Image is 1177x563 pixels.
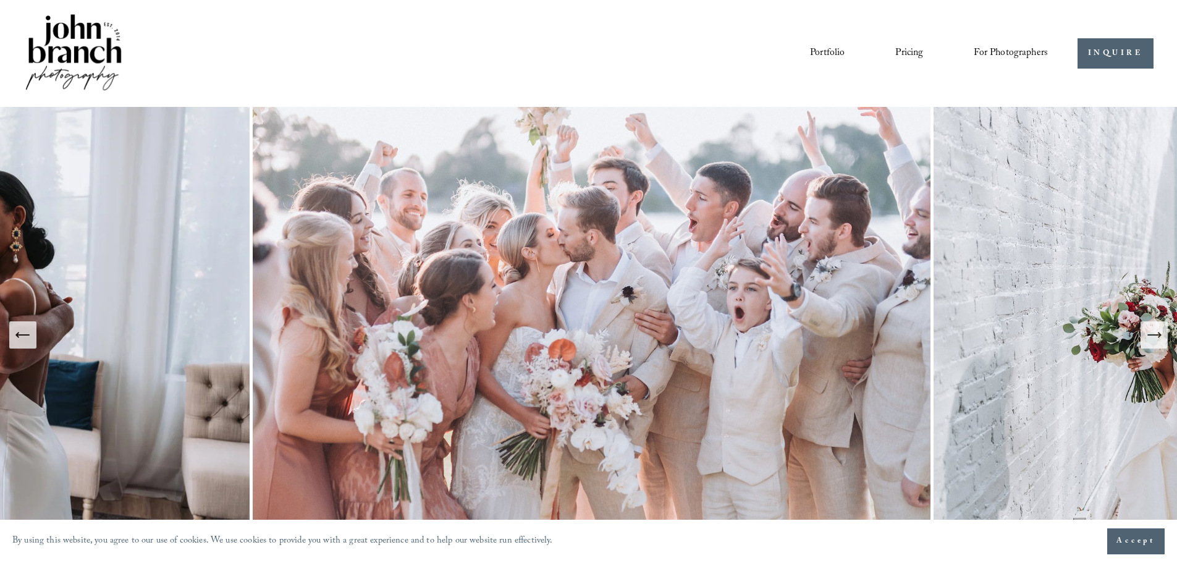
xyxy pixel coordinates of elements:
span: Accept [1116,535,1155,548]
a: folder dropdown [974,43,1048,64]
button: Next Slide [1141,321,1168,349]
a: Portfolio [810,43,845,64]
a: INQUIRE [1078,38,1154,69]
p: By using this website, you agree to our use of cookies. We use cookies to provide you with a grea... [12,533,553,551]
a: Pricing [895,43,923,64]
span: For Photographers [974,44,1048,63]
img: John Branch IV Photography [23,12,124,95]
img: A wedding party celebrating outdoors, featuring a bride and groom kissing amidst cheering bridesm... [250,107,934,563]
button: Previous Slide [9,321,36,349]
button: Accept [1107,528,1165,554]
